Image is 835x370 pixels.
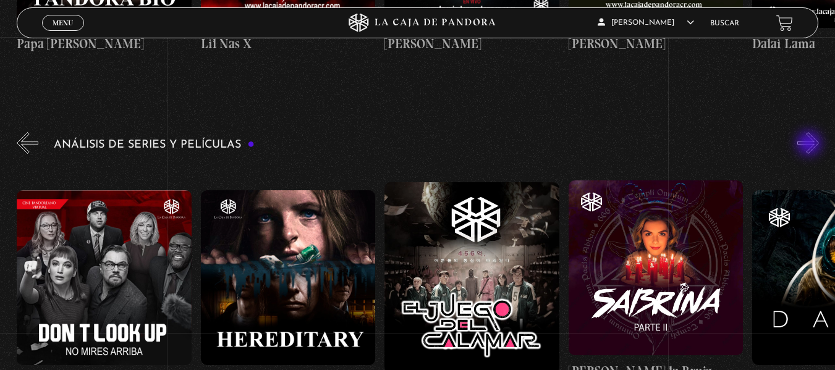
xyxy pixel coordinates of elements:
[17,34,192,54] h4: Papa [PERSON_NAME]
[54,139,255,151] h3: Análisis de series y películas
[710,20,739,27] a: Buscar
[384,34,559,54] h4: [PERSON_NAME]
[776,14,793,31] a: View your shopping cart
[17,132,38,154] button: Previous
[797,132,819,154] button: Next
[53,19,73,27] span: Menu
[201,34,376,54] h4: Lil Nas X
[598,19,694,27] span: [PERSON_NAME]
[569,34,744,54] h4: [PERSON_NAME]
[48,30,77,38] span: Cerrar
